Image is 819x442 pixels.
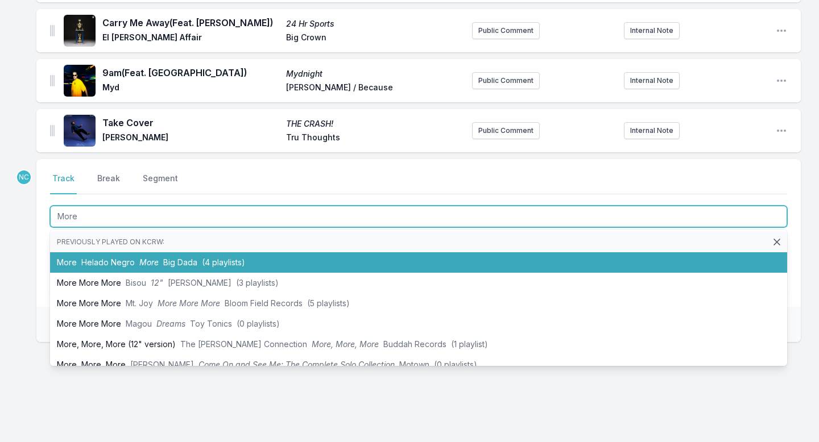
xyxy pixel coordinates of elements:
li: More More More [50,293,787,314]
span: Big Crown [286,32,463,45]
span: Bisou [126,278,146,287]
span: Take Cover [102,116,279,130]
span: Myd [102,82,279,95]
img: Drag Handle [50,75,55,86]
button: Open playlist item options [776,25,787,36]
span: [PERSON_NAME] [130,360,194,369]
span: Mt. Joy [126,298,153,308]
img: 24 Hr Sports [64,15,96,47]
button: Open playlist item options [776,75,787,86]
span: [PERSON_NAME] [168,278,231,287]
span: More [139,257,159,267]
button: Internal Note [624,122,680,139]
span: Motown [399,360,429,369]
span: (4 playlists) [202,257,245,267]
button: Internal Note [624,22,680,39]
span: (0 playlists) [434,360,477,369]
img: Drag Handle [50,125,55,136]
span: Helado Negro [81,257,135,267]
img: Mydnight [64,65,96,97]
span: 12" [151,278,163,287]
span: Bloom Field Records [225,298,303,308]
span: More More More [158,298,220,308]
img: Drag Handle [50,25,55,36]
span: Magou [126,319,152,328]
img: THE CRASH! [64,115,96,147]
button: Public Comment [472,122,540,139]
span: (1 playlist) [451,339,488,349]
li: More, More, More [50,355,787,375]
button: Track [50,173,77,194]
li: More More More [50,273,787,293]
span: Mydnight [286,68,463,80]
span: El [PERSON_NAME] Affair [102,32,279,45]
li: Previously played on KCRW: [50,232,787,252]
span: More, More, More [312,339,379,349]
button: Internal Note [624,72,680,89]
li: More, More, More (12" version) [50,334,787,355]
button: Break [95,173,122,194]
input: Track Title [50,206,787,227]
span: Dreams [156,319,185,328]
span: [PERSON_NAME] [102,132,279,145]
button: Segment [140,173,180,194]
span: (3 playlists) [236,278,279,287]
span: [PERSON_NAME] / Because [286,82,463,95]
span: Toy Tonics [190,319,232,328]
p: Novena Carmel [16,169,32,185]
span: The [PERSON_NAME] Connection [180,339,307,349]
span: Big Dada [163,257,197,267]
span: (0 playlists) [237,319,280,328]
span: Tru Thoughts [286,132,463,145]
span: (5 playlists) [307,298,350,308]
button: Public Comment [472,22,540,39]
span: Buddah Records [383,339,446,349]
span: THE CRASH! [286,118,463,130]
li: More [50,252,787,273]
li: More More More [50,314,787,334]
span: Carry Me Away (Feat. [PERSON_NAME]) [102,16,279,30]
span: 9am (Feat. [GEOGRAPHIC_DATA]) [102,66,279,80]
button: Open playlist item options [776,125,787,136]
button: Public Comment [472,72,540,89]
span: 24 Hr Sports [286,18,463,30]
span: Come On and See Me: The Complete Solo Collection [198,360,395,369]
